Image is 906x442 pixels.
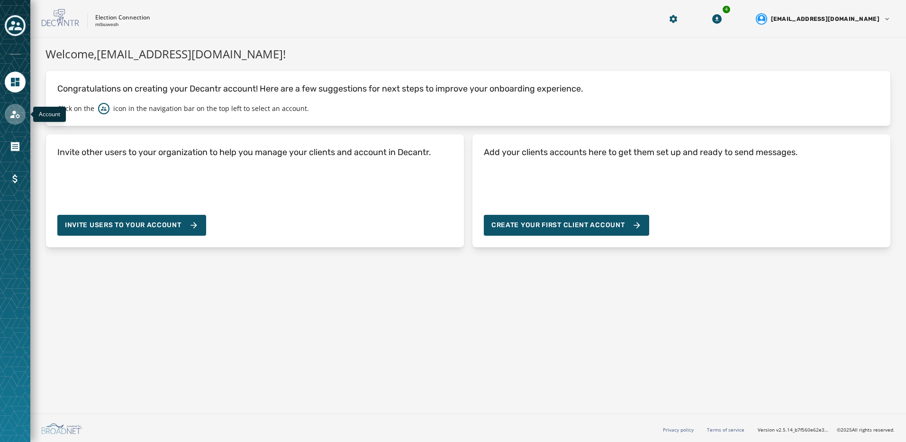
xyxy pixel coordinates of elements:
a: Navigate to Billing [5,168,26,189]
button: User settings [752,9,895,28]
span: Version [758,426,829,433]
button: Toggle account select drawer [5,15,26,36]
span: © 2025 All rights reserved. [837,426,895,433]
span: Invite Users to your account [65,221,181,230]
p: Congratulations on creating your Decantr account! Here are a few suggestions for next steps to im... [57,82,879,95]
h4: Invite other users to your organization to help you manage your clients and account in Decantr. [57,146,431,159]
p: Election Connection [95,14,150,21]
span: v2.5.14_b7f560e62e3347fd09829e8ac9922915a95fe427 [776,426,829,433]
h1: Welcome, [EMAIL_ADDRESS][DOMAIN_NAME] ! [45,46,891,63]
p: Click on the [57,104,94,113]
button: Create your first client account [484,215,649,236]
div: Account [33,107,66,122]
div: 4 [722,5,731,14]
p: icon in the navigation bar on the top left to select an account. [113,104,309,113]
a: Navigate to Orders [5,136,26,157]
p: mlbuwesh [95,21,118,28]
button: Manage global settings [665,10,682,28]
span: Create your first client account [491,221,642,230]
a: Navigate to Home [5,72,26,92]
button: Invite Users to your account [57,215,206,236]
span: [EMAIL_ADDRESS][DOMAIN_NAME] [771,15,879,23]
button: Download Menu [708,10,725,28]
a: Terms of service [707,426,744,433]
a: Privacy policy [663,426,694,433]
a: Navigate to Account [5,104,26,125]
h4: Add your clients accounts here to get them set up and ready to send messages. [484,146,798,159]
